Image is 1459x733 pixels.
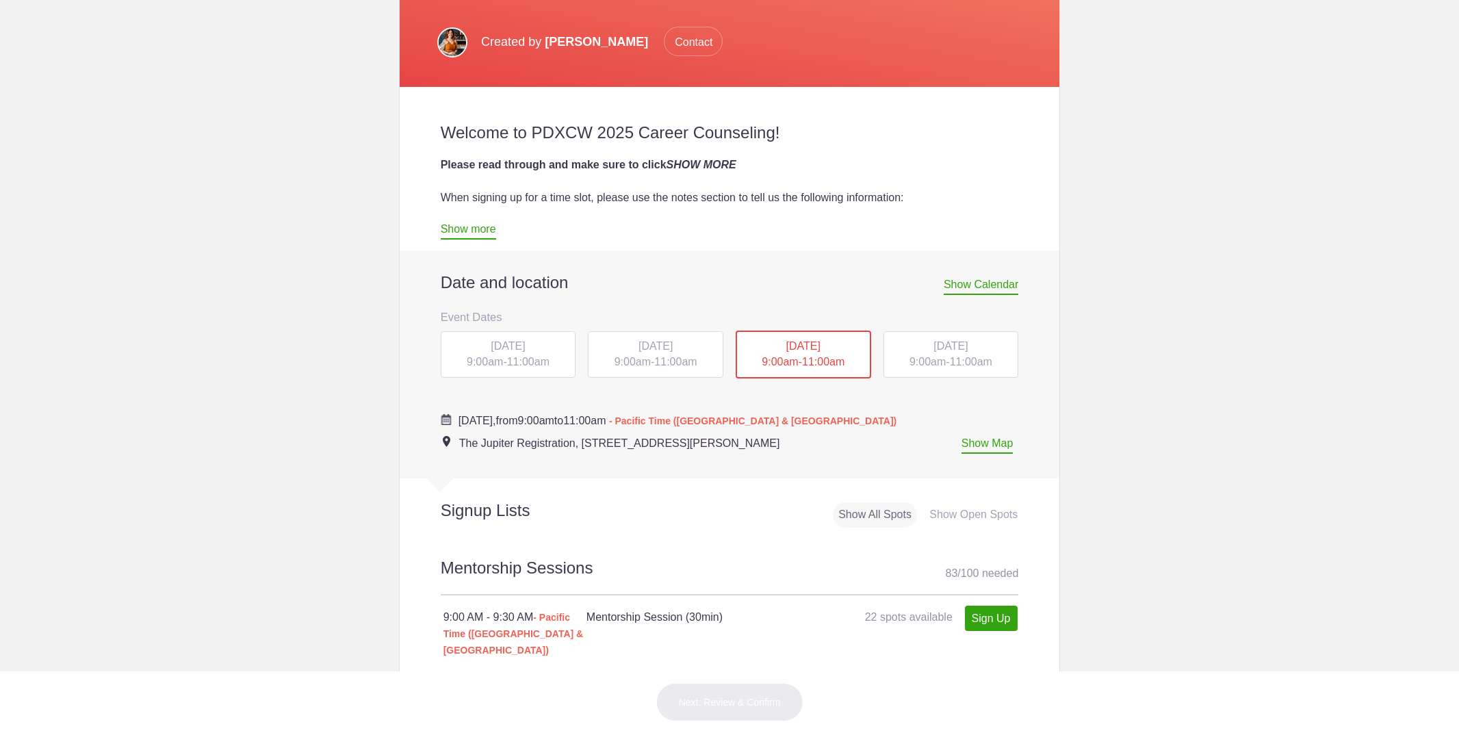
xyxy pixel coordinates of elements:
[667,159,736,170] em: SHOW MORE
[664,27,723,56] span: Contact
[944,279,1018,295] span: Show Calendar
[441,223,496,240] a: Show more
[441,190,1019,206] div: When signing up for a time slot, please use the notes section to tell us the following information:
[443,609,586,658] div: 9:00 AM - 9:30 AM
[441,556,1019,595] h2: Mentorship Sessions
[481,27,723,57] p: Created by
[965,606,1018,631] a: Sign Up
[459,437,780,449] span: The Jupiter Registration, [STREET_ADDRESS][PERSON_NAME]
[443,612,584,656] span: - Pacific Time ([GEOGRAPHIC_DATA] & [GEOGRAPHIC_DATA])
[833,502,917,528] div: Show All Spots
[735,330,872,379] button: [DATE] 9:00am-11:00am
[467,356,503,368] span: 9:00am
[437,27,467,57] img: Headshot 2023.1
[961,437,1013,454] a: Show Map
[443,436,450,447] img: Event location
[440,331,577,378] button: [DATE] 9:00am-11:00am
[957,567,960,579] span: /
[950,356,992,368] span: 11:00am
[400,500,620,521] h2: Signup Lists
[441,123,1019,143] h2: Welcome to PDXCW 2025 Career Counseling!
[762,356,798,368] span: 9:00am
[802,356,844,368] span: 11:00am
[865,611,953,623] span: 22 spots available
[563,415,606,426] span: 11:00am
[786,340,821,352] span: [DATE]
[656,683,803,721] button: Next: Review & Confirm
[883,331,1019,378] div: -
[587,331,724,378] button: [DATE] 9:00am-11:00am
[654,356,697,368] span: 11:00am
[441,331,576,378] div: -
[924,502,1023,528] div: Show Open Spots
[441,159,736,170] strong: Please read through and make sure to click
[517,415,554,426] span: 9:00am
[736,331,871,378] div: -
[615,356,651,368] span: 9:00am
[909,356,946,368] span: 9:00am
[459,415,897,426] span: from to
[588,331,723,378] div: -
[638,340,673,352] span: [DATE]
[441,414,452,425] img: Cal purple
[507,356,550,368] span: 11:00am
[545,35,648,49] span: [PERSON_NAME]
[491,340,525,352] span: [DATE]
[441,307,1019,327] h3: Event Dates
[609,415,896,426] span: - Pacific Time ([GEOGRAPHIC_DATA] & [GEOGRAPHIC_DATA])
[586,609,801,626] h4: Mentorship Session (30min)
[459,415,496,426] span: [DATE],
[883,331,1020,378] button: [DATE] 9:00am-11:00am
[946,563,1019,584] div: 83 100 needed
[933,340,968,352] span: [DATE]
[441,272,1019,293] h2: Date and location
